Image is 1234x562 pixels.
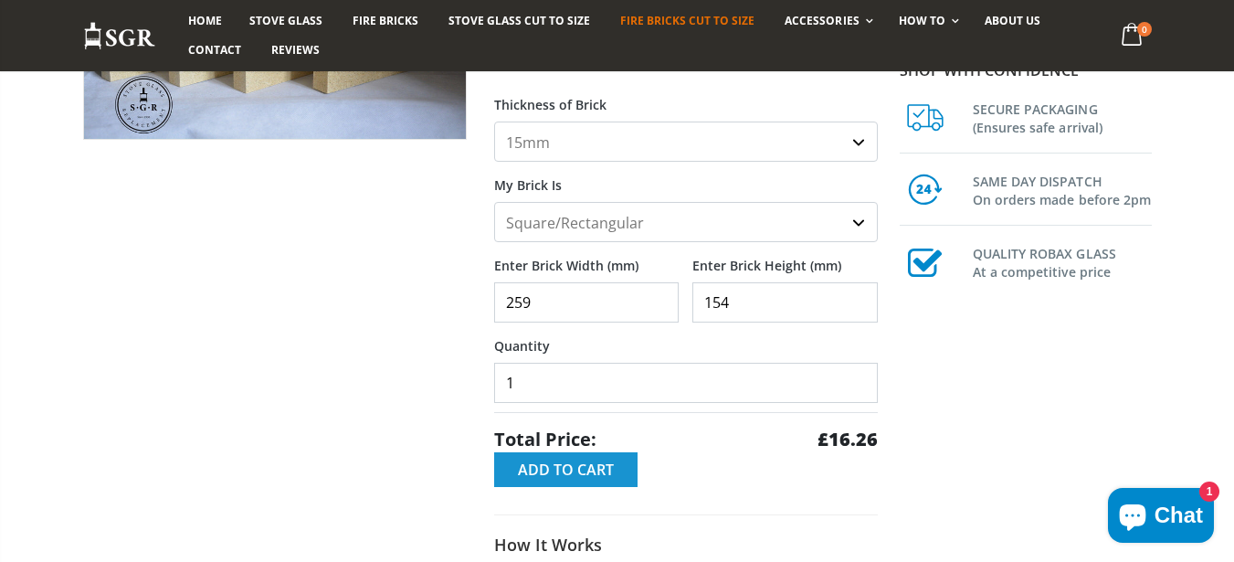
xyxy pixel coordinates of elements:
h3: SAME DAY DISPATCH On orders made before 2pm [973,169,1152,209]
span: Accessories [785,13,859,28]
h3: How It Works [494,534,878,556]
a: Stove Glass [236,6,336,36]
span: Contact [188,42,241,58]
strong: £16.26 [817,427,878,452]
span: 0 [1137,22,1152,37]
label: My Brick Is [494,162,878,195]
span: Home [188,13,222,28]
inbox-online-store-chat: Shopify online store chat [1102,488,1219,547]
h3: SECURE PACKAGING (Ensures safe arrival) [973,97,1152,137]
label: Enter Brick Width (mm) [494,242,680,275]
label: Enter Brick Height (mm) [692,242,878,275]
h3: QUALITY ROBAX GLASS At a competitive price [973,241,1152,281]
span: Fire Bricks [353,13,418,28]
span: Reviews [271,42,320,58]
a: Stove Glass Cut To Size [435,6,604,36]
span: Stove Glass Cut To Size [448,13,590,28]
a: Fire Bricks Cut To Size [606,6,768,36]
img: Stove Glass Replacement [83,21,156,51]
a: How To [885,6,968,36]
span: Total Price: [494,427,596,452]
label: Thickness of Brick [494,81,878,114]
a: Accessories [771,6,881,36]
a: Contact [174,36,255,65]
a: Reviews [258,36,333,65]
span: About us [985,13,1040,28]
span: Fire Bricks Cut To Size [620,13,754,28]
span: How To [899,13,945,28]
span: Add to Cart [518,460,614,480]
span: Stove Glass [249,13,322,28]
a: Fire Bricks [339,6,432,36]
a: Home [174,6,236,36]
button: Add to Cart [494,452,638,487]
a: 0 [1113,18,1151,54]
a: About us [971,6,1054,36]
label: Quantity [494,323,878,355]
